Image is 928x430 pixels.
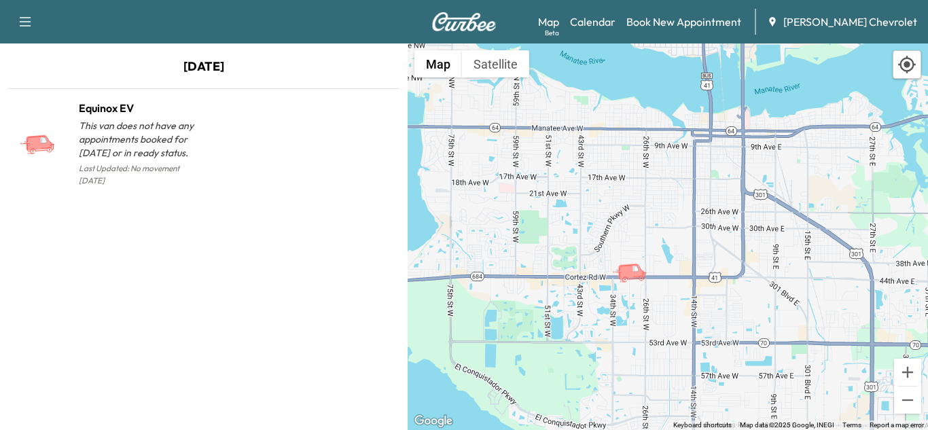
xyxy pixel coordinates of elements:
[570,14,615,30] a: Calendar
[462,50,529,77] button: Show satellite imagery
[414,50,462,77] button: Show street map
[842,421,861,429] a: Terms (opens in new tab)
[673,420,732,430] button: Keyboard shortcuts
[894,359,921,386] button: Zoom in
[411,412,456,430] a: Open this area in Google Maps (opens a new window)
[538,14,559,30] a: MapBeta
[740,421,834,429] span: Map data ©2025 Google, INEGI
[870,421,924,429] a: Report a map error
[431,12,497,31] img: Curbee Logo
[411,412,456,430] img: Google
[79,119,204,160] p: This van does not have any appointments booked for [DATE] or in ready status.
[626,14,741,30] a: Book New Appointment
[783,14,917,30] span: [PERSON_NAME] Chevrolet
[611,249,659,272] gmp-advanced-marker: Equinox EV
[79,160,204,190] p: Last Updated: No movement [DATE]
[79,100,204,116] h1: Equinox EV
[894,387,921,414] button: Zoom out
[893,50,921,79] div: Recenter map
[545,28,559,38] div: Beta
